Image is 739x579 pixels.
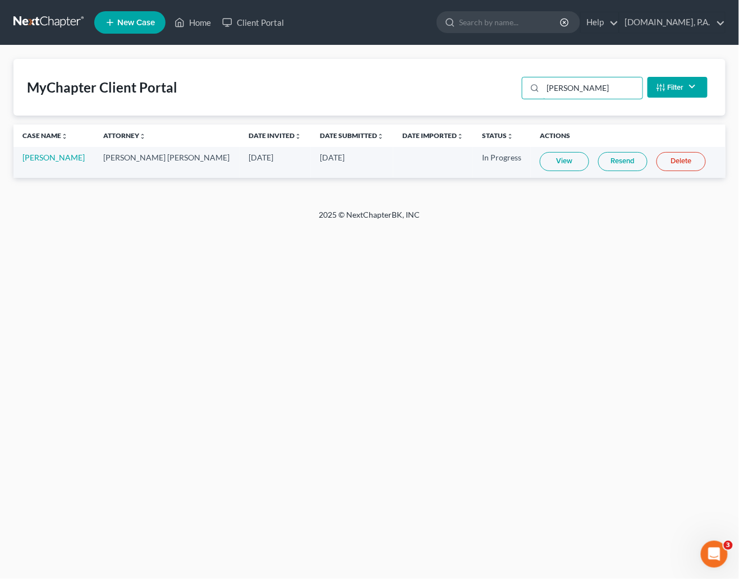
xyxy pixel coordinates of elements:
[169,12,217,33] a: Home
[50,209,690,229] div: 2025 © NextChapterBK, INC
[27,79,177,96] div: MyChapter Client Portal
[724,541,733,550] span: 3
[249,153,273,162] span: [DATE]
[22,153,85,162] a: [PERSON_NAME]
[217,12,290,33] a: Client Portal
[61,133,68,140] i: unfold_more
[459,12,562,33] input: Search by name...
[94,147,240,178] td: [PERSON_NAME] [PERSON_NAME]
[482,131,513,140] a: Statusunfold_more
[581,12,618,33] a: Help
[648,77,708,98] button: Filter
[377,133,384,140] i: unfold_more
[543,77,642,99] input: Search...
[540,152,589,171] a: View
[22,131,68,140] a: Case Nameunfold_more
[619,12,725,33] a: [DOMAIN_NAME], P.A.
[402,131,463,140] a: Date Importedunfold_more
[657,152,706,171] a: Delete
[117,19,155,27] span: New Case
[598,152,648,171] a: Resend
[103,131,146,140] a: Attorneyunfold_more
[320,131,384,140] a: Date Submittedunfold_more
[507,133,513,140] i: unfold_more
[139,133,146,140] i: unfold_more
[457,133,463,140] i: unfold_more
[249,131,301,140] a: Date Invitedunfold_more
[473,147,531,178] td: In Progress
[701,541,728,568] iframe: Intercom live chat
[531,125,726,147] th: Actions
[320,153,345,162] span: [DATE]
[295,133,301,140] i: unfold_more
